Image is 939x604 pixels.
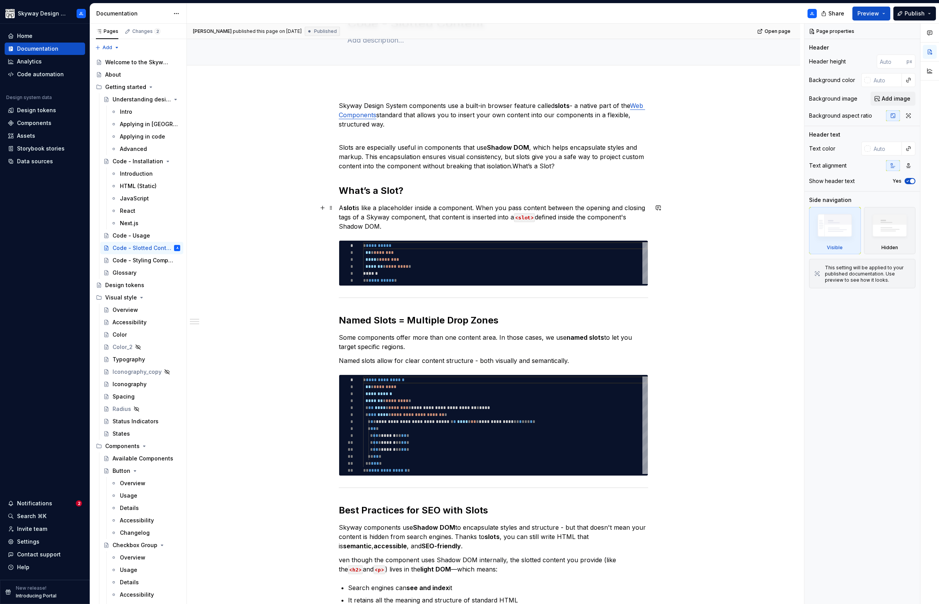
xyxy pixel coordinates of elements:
[5,536,85,548] a: Settings
[120,219,138,227] div: Next.js
[120,578,139,586] div: Details
[120,108,132,116] div: Intro
[108,143,183,155] a: Advanced
[100,452,183,465] a: Available Components
[809,162,847,169] div: Text alignment
[120,566,137,574] div: Usage
[193,28,232,34] span: [PERSON_NAME]
[5,55,85,68] a: Analytics
[5,43,85,55] a: Documentation
[108,564,183,576] a: Usage
[828,10,844,17] span: Share
[17,157,53,165] div: Data sources
[339,101,648,129] p: Skyway Design System components use a built-in browser feature called - a native part of the stan...
[100,428,183,440] a: States
[120,591,154,599] div: Accessibility
[113,368,162,376] div: Iconography_copy
[406,584,449,592] strong: see and index
[348,565,363,574] code: <h2>
[555,102,570,110] strong: slots
[93,56,183,68] a: Welcome to the Skyway Design System!
[374,565,385,574] code: <p>
[420,565,451,573] strong: light DOM
[817,7,849,21] button: Share
[105,281,144,289] div: Design tokens
[113,467,130,475] div: Button
[113,269,137,277] div: Glossary
[339,203,648,231] p: A is like a placeholder inside a component. When you pass content between the opening and closing...
[120,195,149,202] div: JavaScript
[339,356,648,365] p: Named slots allow for clear content structure - both visually and semantically.
[120,492,137,500] div: Usage
[108,589,183,601] a: Accessibility
[5,523,85,535] a: Invite team
[809,207,861,254] div: Visible
[893,178,901,184] label: Yes
[810,10,814,17] div: JL
[120,504,139,512] div: Details
[809,44,829,51] div: Header
[113,541,157,549] div: Checkbox Group
[100,353,183,366] a: Typography
[514,213,535,222] code: <slot>
[120,182,157,190] div: HTML (Static)
[877,55,907,68] input: Auto
[5,117,85,129] a: Components
[864,207,916,254] div: Hidden
[93,68,183,81] a: About
[314,28,337,34] span: Published
[18,10,67,17] div: Skyway Design System
[120,133,165,140] div: Applying in code
[339,555,648,574] p: ven though the component uses Shadow DOM internally, the slotted content you provide (like the an...
[113,455,173,462] div: Available Components
[108,514,183,527] a: Accessibility
[108,576,183,589] a: Details
[16,593,56,599] p: Introducing Portal
[113,417,159,425] div: Status Indicators
[17,45,58,53] div: Documentation
[809,145,835,152] div: Text color
[5,155,85,168] a: Data sources
[17,538,39,546] div: Settings
[120,207,135,215] div: React
[17,106,56,114] div: Design tokens
[113,232,150,240] div: Code - Usage
[17,32,32,40] div: Home
[120,529,150,537] div: Changelog
[113,356,145,363] div: Typography
[79,10,84,17] div: JL
[96,28,118,34] div: Pages
[827,245,843,251] div: Visible
[413,524,455,531] strong: Shadow DOM
[113,96,171,103] div: Understanding design tokens
[17,119,51,127] div: Components
[809,95,857,103] div: Background image
[809,131,840,139] div: Header text
[765,28,790,34] span: Open page
[76,500,82,506] span: 2
[108,489,183,502] a: Usage
[17,145,65,152] div: Storybook stories
[120,120,179,128] div: Applying in [GEOGRAPHIC_DATA]
[105,58,169,66] div: Welcome to the Skyway Design System!
[5,548,85,561] button: Contact support
[120,170,153,178] div: Introduction
[871,92,915,106] button: Add image
[17,563,29,571] div: Help
[100,267,183,279] a: Glossary
[113,380,147,388] div: Iconography
[339,504,648,517] h2: Best Practices for SEO with Slots
[5,142,85,155] a: Storybook stories
[113,257,176,264] div: Code - Styling Components
[100,242,183,254] a: Code - Slotted ContentJL
[108,217,183,229] a: Next.js
[882,95,910,103] span: Add image
[5,68,85,80] a: Code automation
[17,525,47,533] div: Invite team
[120,517,154,524] div: Accessibility
[93,279,183,291] a: Design tokens
[17,58,42,65] div: Analytics
[809,58,846,65] div: Header height
[17,70,64,78] div: Code automation
[100,304,183,316] a: Overview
